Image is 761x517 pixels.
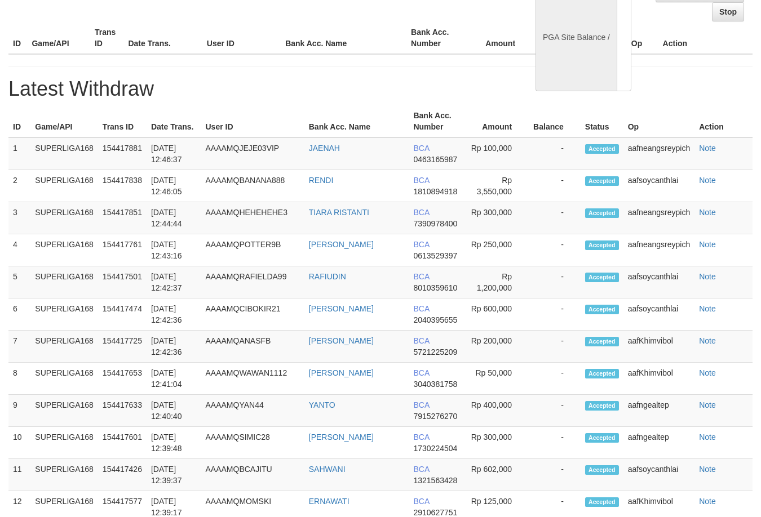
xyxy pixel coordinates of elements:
span: 8010359610 [413,283,457,292]
td: aafngealtep [623,395,695,427]
span: Accepted [585,273,619,282]
th: User ID [202,22,281,54]
td: aafngealtep [623,427,695,459]
th: Trans ID [98,105,147,137]
td: aafsoycanthlai [623,298,695,331]
td: aafsoycanthlai [623,170,695,202]
a: Note [699,336,716,345]
td: AAAAMQBCAJITU [201,459,304,491]
td: SUPERLIGA168 [30,234,98,266]
td: 11 [8,459,30,491]
td: 154417653 [98,363,147,395]
th: Op [623,105,695,137]
td: 8 [8,363,30,395]
td: aafsoycanthlai [623,459,695,491]
th: Amount [470,22,532,54]
td: 154417633 [98,395,147,427]
td: aafKhimvibol [623,331,695,363]
th: Trans ID [90,22,123,54]
td: 1 [8,137,30,170]
td: aafKhimvibol [623,363,695,395]
th: Amount [463,105,529,137]
span: Accepted [585,305,619,314]
td: [DATE] 12:41:04 [147,363,201,395]
span: 7390978400 [413,219,457,228]
span: Accepted [585,369,619,378]
td: AAAAMQCIBOKIR21 [201,298,304,331]
span: BCA [413,208,429,217]
a: Note [699,497,716,506]
th: Date Trans. [123,22,202,54]
a: Note [699,400,716,409]
td: 154417601 [98,427,147,459]
a: Note [699,176,716,185]
td: Rp 50,000 [463,363,529,395]
span: BCA [413,304,429,313]
td: SUPERLIGA168 [30,331,98,363]
span: BCA [413,368,429,377]
a: RENDI [309,176,334,185]
td: aafneangsreypich [623,137,695,170]
a: [PERSON_NAME] [309,240,374,249]
span: BCA [413,240,429,249]
td: 2 [8,170,30,202]
td: 3 [8,202,30,234]
td: - [529,170,581,202]
td: - [529,266,581,298]
span: BCA [413,497,429,506]
td: 154417851 [98,202,147,234]
span: BCA [413,336,429,345]
span: 7915276270 [413,412,457,421]
td: 154417474 [98,298,147,331]
th: Game/API [27,22,90,54]
th: Action [658,22,753,54]
a: Note [699,368,716,377]
td: AAAAMQPOTTER9B [201,234,304,266]
td: 154417426 [98,459,147,491]
a: Stop [712,2,744,21]
a: TIARA RISTANTI [309,208,369,217]
td: AAAAMQYAN44 [201,395,304,427]
th: Bank Acc. Number [406,22,469,54]
a: Note [699,240,716,249]
td: [DATE] 12:42:36 [147,298,201,331]
td: Rp 400,000 [463,395,529,427]
td: 5 [8,266,30,298]
th: ID [8,22,27,54]
th: Balance [532,22,590,54]
td: AAAAMQBANANA888 [201,170,304,202]
td: [DATE] 12:42:36 [147,331,201,363]
th: Game/API [30,105,98,137]
td: Rp 300,000 [463,202,529,234]
td: aafneangsreypich [623,202,695,234]
td: 154417838 [98,170,147,202]
span: BCA [413,433,429,442]
td: SUPERLIGA168 [30,395,98,427]
td: Rp 602,000 [463,459,529,491]
span: 1321563428 [413,476,457,485]
td: Rp 250,000 [463,234,529,266]
td: AAAAMQSIMIC28 [201,427,304,459]
span: 1730224504 [413,444,457,453]
td: Rp 300,000 [463,427,529,459]
th: Op [627,22,658,54]
td: [DATE] 12:46:05 [147,170,201,202]
h1: Latest Withdraw [8,78,753,100]
td: 4 [8,234,30,266]
td: Rp 200,000 [463,331,529,363]
span: Accepted [585,337,619,346]
span: BCA [413,465,429,474]
td: 6 [8,298,30,331]
td: 154417761 [98,234,147,266]
a: [PERSON_NAME] [309,336,374,345]
span: Accepted [585,240,619,250]
td: [DATE] 12:43:16 [147,234,201,266]
td: AAAAMQANASFB [201,331,304,363]
a: RAFIUDIN [309,272,346,281]
a: JAENAH [309,144,340,153]
td: AAAAMQWAWAN1112 [201,363,304,395]
td: AAAAMQJEJE03VIP [201,137,304,170]
span: BCA [413,272,429,281]
td: [DATE] 12:44:44 [147,202,201,234]
a: [PERSON_NAME] [309,433,374,442]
